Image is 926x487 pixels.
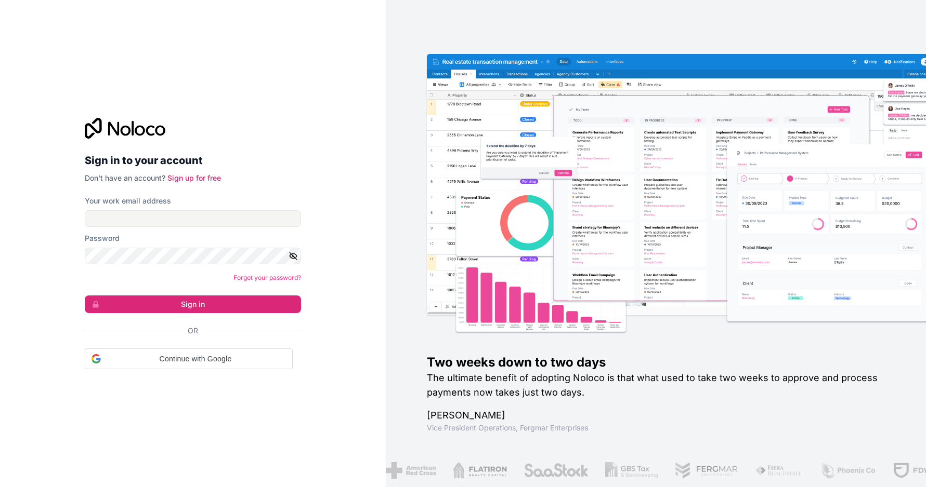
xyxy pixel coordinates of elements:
[517,462,582,479] img: /assets/saastock-C6Zbiodz.png
[233,274,301,281] a: Forgot your password?
[85,151,301,170] h2: Sign in to your account
[85,173,165,182] span: Don't have an account?
[167,173,221,182] a: Sign up for free
[85,295,301,313] button: Sign in
[427,354,893,371] h1: Two weeks down to two days
[669,462,732,479] img: /assets/fergmar-CudnrXN5.png
[427,408,893,423] h1: [PERSON_NAME]
[85,348,293,369] div: Continue with Google
[188,326,198,336] span: Or
[447,462,501,479] img: /assets/flatiron-C8eUkumj.png
[85,248,301,264] input: Password
[85,196,171,206] label: Your work email address
[427,423,893,433] h1: Vice President Operations , Fergmar Enterprises
[85,233,120,244] label: Password
[814,462,870,479] img: /assets/phoenix-BREaitsQ.png
[85,210,301,227] input: Email address
[380,462,430,479] img: /assets/american-red-cross-BAupjrZR.png
[105,354,286,364] span: Continue with Google
[749,462,798,479] img: /assets/fiera-fwj2N5v4.png
[427,371,893,400] h2: The ultimate benefit of adopting Noloco is that what used to take two weeks to approve and proces...
[599,462,652,479] img: /assets/gbstax-C-GtDUiK.png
